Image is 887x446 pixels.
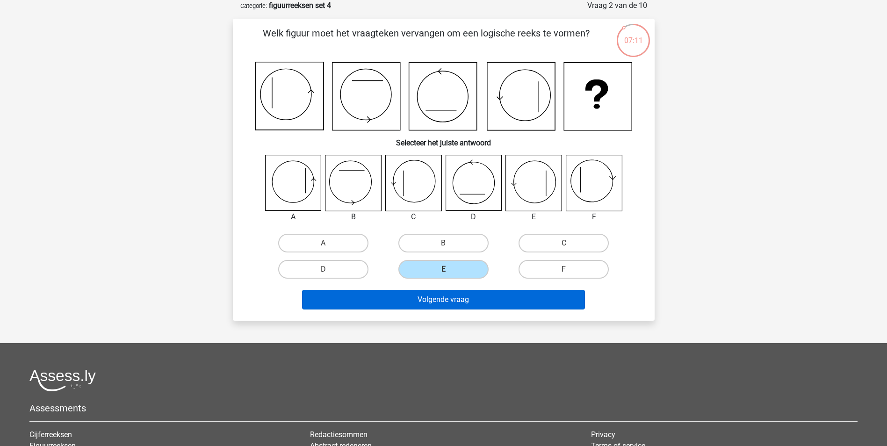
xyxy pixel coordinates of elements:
[269,1,331,10] strong: figuurreeksen set 4
[240,2,267,9] small: Categorie:
[29,369,96,391] img: Assessly logo
[439,211,509,223] div: D
[248,26,605,54] p: Welk figuur moet het vraagteken vervangen om een logische reeks te vormen?
[278,234,368,252] label: A
[398,260,489,279] label: E
[29,430,72,439] a: Cijferreeksen
[258,211,329,223] div: A
[591,430,615,439] a: Privacy
[498,211,569,223] div: E
[398,234,489,252] label: B
[278,260,368,279] label: D
[318,211,389,223] div: B
[519,234,609,252] label: C
[559,211,629,223] div: F
[616,23,651,46] div: 07:11
[310,430,368,439] a: Redactiesommen
[248,131,640,147] h6: Selecteer het juiste antwoord
[519,260,609,279] label: F
[302,290,585,309] button: Volgende vraag
[29,403,858,414] h5: Assessments
[378,211,449,223] div: C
